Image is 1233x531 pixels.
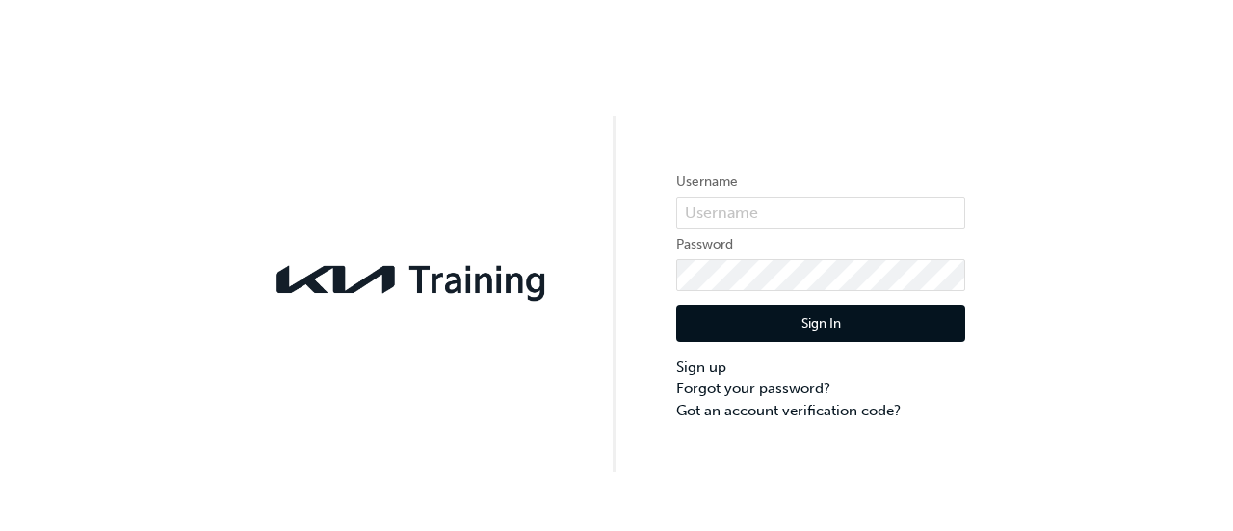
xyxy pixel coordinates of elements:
a: Sign up [676,357,965,379]
input: Username [676,197,965,229]
a: Got an account verification code? [676,400,965,422]
label: Username [676,171,965,194]
label: Password [676,233,965,256]
button: Sign In [676,305,965,342]
img: kia-training [268,253,557,305]
a: Forgot your password? [676,378,965,400]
